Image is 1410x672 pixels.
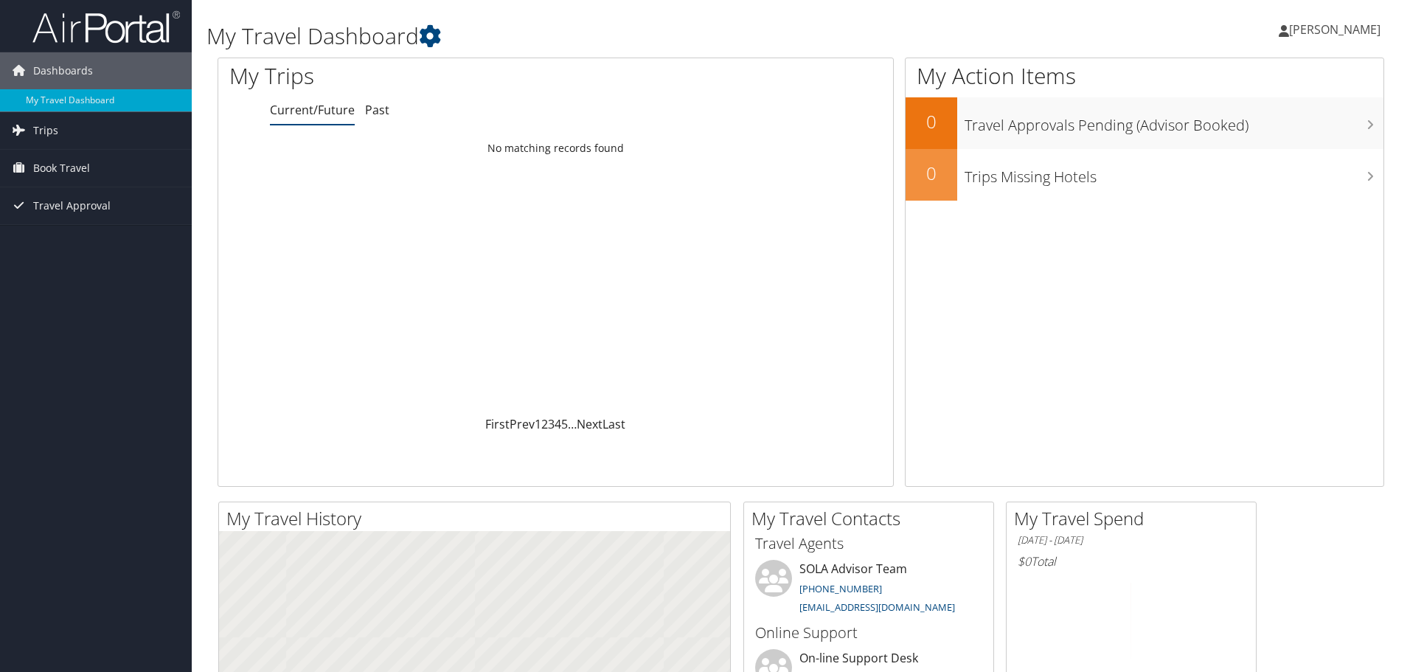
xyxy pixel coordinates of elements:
a: 1 [535,416,541,432]
h6: Total [1018,553,1245,569]
a: Last [602,416,625,432]
a: [PHONE_NUMBER] [799,582,882,595]
a: 0Trips Missing Hotels [906,149,1383,201]
a: 0Travel Approvals Pending (Advisor Booked) [906,97,1383,149]
h3: Trips Missing Hotels [965,159,1383,187]
span: … [568,416,577,432]
span: Trips [33,112,58,149]
td: No matching records found [218,135,893,162]
a: 2 [541,416,548,432]
h6: [DATE] - [DATE] [1018,533,1245,547]
a: 4 [555,416,561,432]
span: Dashboards [33,52,93,89]
a: Past [365,102,389,118]
h2: My Travel Contacts [751,506,993,531]
h2: My Travel History [226,506,730,531]
h3: Online Support [755,623,982,643]
a: First [485,416,510,432]
h3: Travel Agents [755,533,982,554]
h2: 0 [906,109,957,134]
li: SOLA Advisor Team [748,560,990,620]
h1: My Trips [229,60,601,91]
h2: My Travel Spend [1014,506,1256,531]
span: Book Travel [33,150,90,187]
a: Prev [510,416,535,432]
h2: 0 [906,161,957,186]
span: [PERSON_NAME] [1289,21,1381,38]
a: 3 [548,416,555,432]
a: Current/Future [270,102,355,118]
a: Next [577,416,602,432]
a: [EMAIL_ADDRESS][DOMAIN_NAME] [799,600,955,614]
h3: Travel Approvals Pending (Advisor Booked) [965,108,1383,136]
h1: My Action Items [906,60,1383,91]
a: 5 [561,416,568,432]
a: [PERSON_NAME] [1279,7,1395,52]
img: airportal-logo.png [32,10,180,44]
h1: My Travel Dashboard [206,21,999,52]
span: $0 [1018,553,1031,569]
span: Travel Approval [33,187,111,224]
